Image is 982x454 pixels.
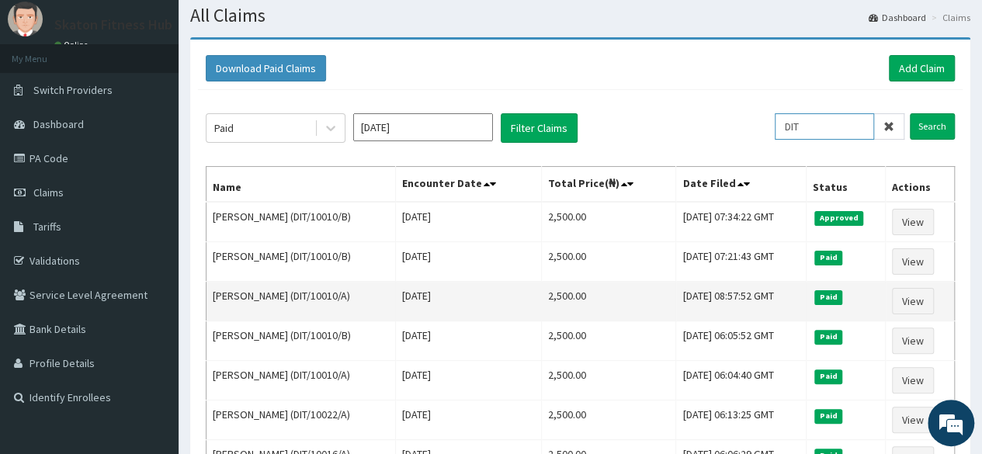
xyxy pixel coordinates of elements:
th: Actions [886,167,955,203]
span: Switch Providers [33,83,113,97]
th: Name [206,167,396,203]
span: Paid [814,369,842,383]
input: Search [910,113,955,140]
textarea: Type your message and hit 'Enter' [8,295,296,349]
td: [PERSON_NAME] (DIT/10010/A) [206,282,396,321]
td: 2,500.00 [541,321,676,361]
td: [DATE] 07:21:43 GMT [676,242,807,282]
td: [PERSON_NAME] (DIT/10010/B) [206,242,396,282]
span: Tariffs [33,220,61,234]
button: Download Paid Claims [206,55,326,81]
div: Paid [214,120,234,136]
span: Dashboard [33,117,84,131]
a: View [892,328,934,354]
a: View [892,288,934,314]
input: Search by HMO ID [775,113,874,140]
td: 2,500.00 [541,242,676,282]
span: Approved [814,211,863,225]
td: [PERSON_NAME] (DIT/10010/B) [206,202,396,242]
h1: All Claims [190,5,970,26]
a: View [892,407,934,433]
td: [DATE] [395,321,541,361]
td: 2,500.00 [541,202,676,242]
a: View [892,367,934,393]
a: Online [54,40,92,50]
td: [DATE] [395,242,541,282]
td: [DATE] [395,400,541,440]
a: Add Claim [889,55,955,81]
td: [DATE] 06:04:40 GMT [676,361,807,400]
div: Minimize live chat window [255,8,292,45]
input: Select Month and Year [353,113,493,141]
td: [DATE] [395,361,541,400]
img: User Image [8,2,43,36]
td: [DATE] 08:57:52 GMT [676,282,807,321]
th: Encounter Date [395,167,541,203]
a: Dashboard [869,11,926,24]
td: 2,500.00 [541,361,676,400]
a: View [892,209,934,235]
span: Paid [814,251,842,265]
td: [DATE] 07:34:22 GMT [676,202,807,242]
td: [DATE] 06:13:25 GMT [676,400,807,440]
span: Paid [814,330,842,344]
td: [DATE] [395,202,541,242]
span: We're online! [90,131,214,288]
span: Claims [33,185,64,199]
td: 2,500.00 [541,282,676,321]
li: Claims [928,11,970,24]
p: Skaton Fitness Hub [54,18,172,32]
td: [PERSON_NAME] (DIT/10010/B) [206,321,396,361]
td: [PERSON_NAME] (DIT/10010/A) [206,361,396,400]
td: [PERSON_NAME] (DIT/10022/A) [206,400,396,440]
img: d_794563401_company_1708531726252_794563401 [29,78,63,116]
th: Status [807,167,886,203]
a: View [892,248,934,275]
th: Date Filed [676,167,807,203]
td: [DATE] 06:05:52 GMT [676,321,807,361]
td: 2,500.00 [541,400,676,440]
button: Filter Claims [501,113,578,143]
td: [DATE] [395,282,541,321]
div: Chat with us now [81,87,261,107]
span: Paid [814,290,842,304]
th: Total Price(₦) [541,167,676,203]
span: Paid [814,409,842,423]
